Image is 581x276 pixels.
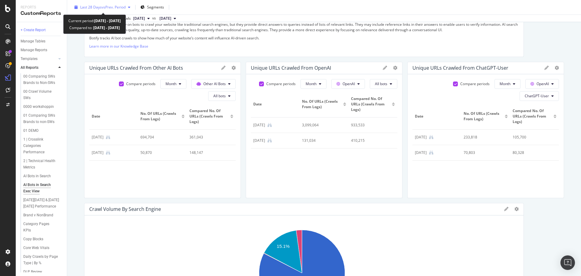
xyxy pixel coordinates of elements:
div: Current period: [68,17,121,24]
div: 0000 workshoppin [23,104,54,110]
div: 361,043 [189,135,229,140]
span: ChatGPT-User [525,93,549,98]
p: Botify tracks AI bot crawls to show how much of your website’s content will influence AI-driven s... [89,35,519,41]
button: [DATE] [131,15,152,22]
a: Daily Crawls by Page Type | By % [23,254,63,266]
a: DLP Review [23,269,63,275]
button: [DATE] [157,15,179,22]
div: Compare periods [266,81,296,86]
b: [DATE] - [DATE] [94,18,121,23]
div: Reports [21,5,62,10]
span: No. of URLs (Crawls from Logs) [140,111,180,122]
a: [DATE][DATE] & [DATE][DATE] Performance [23,197,63,210]
button: Last 28 DaysvsPrev. Period [72,2,133,12]
div: Manage Tables [21,38,45,45]
a: 01 DEMO [23,128,63,134]
div: 1 Aug. 2025 [415,135,427,140]
div: All Reports [21,65,38,71]
button: All bots [208,91,236,101]
button: Month [300,79,327,89]
div: Templates [21,56,38,62]
div: 1 Sep. 2025 [92,150,103,155]
b: [DATE] - [DATE] [92,25,120,30]
span: Month [166,81,176,86]
a: Manage Reports [21,47,63,53]
div: 410,215 [351,138,391,143]
span: Segments [147,5,164,10]
span: Last 28 Days [80,5,102,10]
div: 1 Aug. 2025 [92,135,103,140]
div: AI Bots in Search Exec View [23,182,58,195]
div: 80,328 [513,150,552,155]
span: Month [500,81,510,86]
div: Compared to: [69,24,120,31]
div: 50,870 [140,150,180,155]
div: 1 Sep. 2025 [253,138,265,143]
div: Copy Blocks [23,236,43,242]
div: CustomReports [21,10,62,17]
a: 01 Comparing SWs Brands to non-SWs [23,112,63,125]
a: + Create Report [21,27,63,33]
div: Unique URLs Crawled from Other AI BotsCompare periodsMonthOther AI BotsAll botsDateNo. of URLs (C... [84,62,241,198]
a: Learn more in our Knowledge Base [89,44,148,49]
button: ChatGPT-User [520,91,559,101]
span: vs Prev. Period [102,5,126,10]
div: DLP Review [23,269,42,275]
button: Other AI Bots [191,79,236,89]
div: How AI search engines differ from traditional search enginesAI search engines rely on bots to cra... [84,2,524,57]
a: Templates [21,56,57,62]
div: 694,704 [140,135,180,140]
button: Segments [138,2,166,12]
button: All bots [370,79,397,89]
div: 1 | Crosslink Categories Performance [23,136,59,155]
div: 00 Comparing SWs Brands to Non-SWs [23,73,59,86]
a: Core Web Vitals [23,245,63,251]
div: Black Friday & Cyber Monday Performance [23,197,59,210]
div: Core Web Vitals [23,245,49,251]
a: Copy Blocks [23,236,63,242]
a: Manage Tables [21,38,63,45]
a: 00 Comparing SWs Brands to Non-SWs [23,73,63,86]
a: All Reports [21,65,57,71]
div: 131,034 [302,138,342,143]
a: AI Bots in Search [23,173,63,179]
span: vs [152,15,157,21]
div: 233,818 [464,135,503,140]
span: No. of URLs (Crawls from Logs) [464,111,503,122]
div: 00 Crawl Volume SWs [23,88,57,101]
a: AI Bots in Search Exec View [23,182,63,195]
button: OpenAI [331,79,365,89]
div: Crawl Volume By Search Engine [89,206,161,212]
div: 70,803 [464,150,503,155]
span: Compared No. of URLs (Crawls from Logs) [189,108,229,125]
div: 3,099,064 [302,122,342,128]
span: OpenAI [537,81,549,86]
div: 1 Sep. 2025 [415,150,427,155]
div: Category Pages KPIs [23,221,57,234]
div: AI Bots in Search [23,173,51,179]
a: 00 Crawl Volume SWs [23,88,63,101]
div: 933,533 [351,122,391,128]
span: OpenAI [343,81,355,86]
a: 1 | Crosslink Categories Performance [23,136,63,155]
span: No. of URLs (Crawls from Logs) [302,99,341,110]
div: Compare periods [460,81,490,86]
div: 1 Aug. 2025 [253,122,265,128]
div: 01 Comparing SWs Brands to non-SWs [23,112,59,125]
button: Month [160,79,186,89]
p: AI search engines rely on bots to crawl your website like traditional search engines, but they pr... [89,22,519,32]
div: 105,700 [513,135,552,140]
span: Compared No. of URLs (Crawls from Logs) [351,96,390,112]
a: 2 | Technical Health Metrics [23,158,63,171]
div: Brand v NonBrand [23,212,53,218]
span: All bots [375,81,387,86]
div: 01 DEMO [23,128,38,134]
span: Date [253,101,296,107]
div: Unique URLs Crawled from OpenAI [251,65,331,71]
span: Date [415,114,457,119]
div: Open Intercom Messenger [560,255,575,270]
span: Month [306,81,317,86]
a: 0000 workshoppin [23,104,63,110]
div: Manage Reports [21,47,47,53]
span: Date [92,114,134,119]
